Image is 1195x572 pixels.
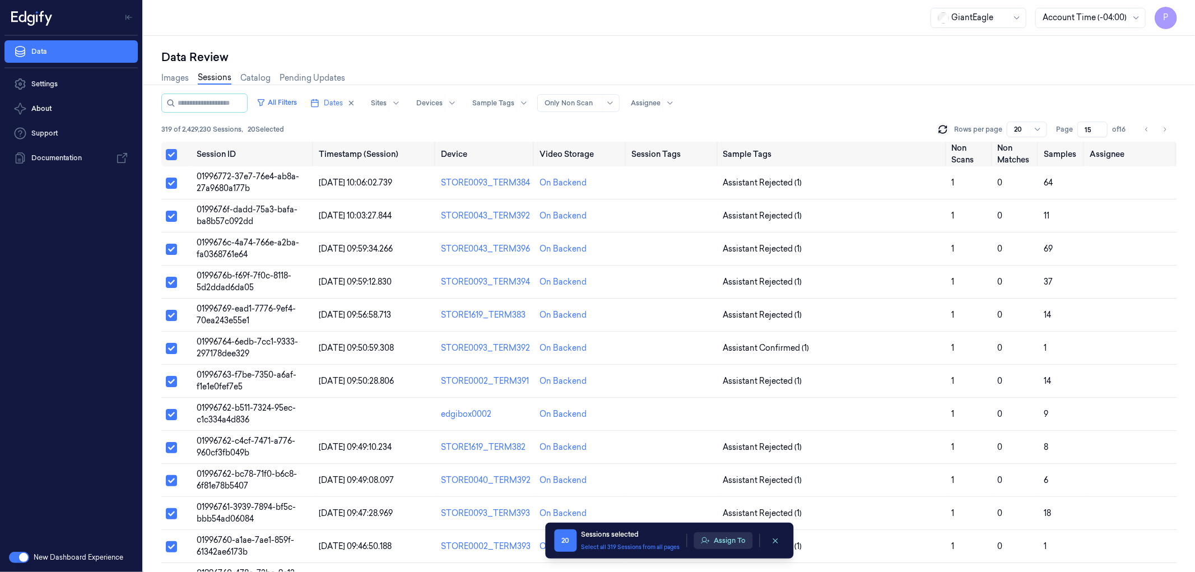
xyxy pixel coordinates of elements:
[723,210,802,222] span: Assistant Rejected (1)
[441,177,531,189] div: STORE0093_TERM384
[319,277,392,287] span: [DATE] 09:59:12.830
[1039,142,1085,166] th: Samples
[319,211,392,221] span: [DATE] 10:03:27.844
[766,532,784,550] button: clearSelection
[581,529,680,540] div: Sessions selected
[1139,122,1155,137] button: Go to previous page
[441,243,531,255] div: STORE0043_TERM396
[441,375,531,387] div: STORE0002_TERM391
[441,276,531,288] div: STORE0093_TERM394
[1044,475,1048,485] span: 6
[998,508,1003,518] span: 0
[161,124,243,134] span: 319 of 2,429,230 Sessions ,
[441,342,531,354] div: STORE0093_TERM392
[998,541,1003,551] span: 0
[540,541,587,552] div: On Backend
[694,532,752,549] button: Assign To
[993,142,1039,166] th: Non Matches
[4,97,138,120] button: About
[952,541,955,551] span: 1
[441,210,531,222] div: STORE0043_TERM392
[248,124,284,134] span: 20 Selected
[197,469,297,491] span: 01996762-bc78-71f0-b6c8-6f81e78b5407
[1044,508,1051,518] span: 18
[166,244,177,255] button: Select row
[319,541,392,551] span: [DATE] 09:46:50.188
[192,142,314,166] th: Session ID
[314,142,436,166] th: Timestamp (Session)
[441,441,531,453] div: STORE1619_TERM382
[998,475,1003,485] span: 0
[441,541,531,552] div: STORE0002_TERM393
[120,8,138,26] button: Toggle Navigation
[166,376,177,387] button: Select row
[166,508,177,519] button: Select row
[197,535,294,557] span: 01996760-a1ae-7ae1-859f-61342ae6173b
[1044,343,1047,353] span: 1
[998,277,1003,287] span: 0
[998,376,1003,386] span: 0
[4,73,138,95] a: Settings
[535,142,627,166] th: Video Storage
[1044,244,1053,254] span: 69
[240,72,271,84] a: Catalog
[441,309,531,321] div: STORE1619_TERM383
[1044,541,1047,551] span: 1
[998,211,1003,221] span: 0
[1044,376,1051,386] span: 14
[540,375,587,387] div: On Backend
[197,436,295,458] span: 01996762-c4cf-7471-a776-960cf3fb049b
[1157,122,1173,137] button: Go to next page
[197,271,291,292] span: 0199676b-f69f-7f0c-8118-5d2ddad6da05
[952,376,955,386] span: 1
[166,277,177,288] button: Select row
[581,543,680,551] button: Select all 319 Sessions from all pages
[197,238,299,259] span: 0199676c-4a74-766e-a2ba-fa0368761e64
[540,210,587,222] div: On Backend
[252,94,301,111] button: All Filters
[161,49,1177,65] div: Data Review
[166,178,177,189] button: Select row
[540,441,587,453] div: On Backend
[1112,124,1130,134] span: of 16
[319,343,394,353] span: [DATE] 09:50:59.308
[197,403,296,425] span: 01996762-b511-7324-95ec-c1c334a4d836
[627,142,719,166] th: Session Tags
[540,177,587,189] div: On Backend
[166,409,177,420] button: Select row
[723,177,802,189] span: Assistant Rejected (1)
[4,40,138,63] a: Data
[166,211,177,222] button: Select row
[197,171,299,193] span: 01996772-37e7-76e4-ab8a-27a9680a177b
[540,243,587,255] div: On Backend
[441,475,531,486] div: STORE0040_TERM392
[1085,142,1177,166] th: Assignee
[998,310,1003,320] span: 0
[319,475,394,485] span: [DATE] 09:49:08.097
[998,343,1003,353] span: 0
[4,147,138,169] a: Documentation
[952,211,955,221] span: 1
[166,475,177,486] button: Select row
[723,508,802,519] span: Assistant Rejected (1)
[1155,7,1177,29] button: P
[947,142,993,166] th: Non Scans
[1044,409,1048,419] span: 9
[540,276,587,288] div: On Backend
[952,442,955,452] span: 1
[197,304,296,325] span: 01996769-ead1-7776-9ef4-70ea243e55e1
[540,342,587,354] div: On Backend
[166,149,177,160] button: Select all
[1044,211,1049,221] span: 11
[540,408,587,420] div: On Backend
[540,475,587,486] div: On Backend
[723,475,802,486] span: Assistant Rejected (1)
[1044,178,1053,188] span: 64
[723,375,802,387] span: Assistant Rejected (1)
[319,442,392,452] span: [DATE] 09:49:10.234
[998,442,1003,452] span: 0
[324,98,343,108] span: Dates
[166,343,177,354] button: Select row
[198,72,231,85] a: Sessions
[319,244,393,254] span: [DATE] 09:59:34.266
